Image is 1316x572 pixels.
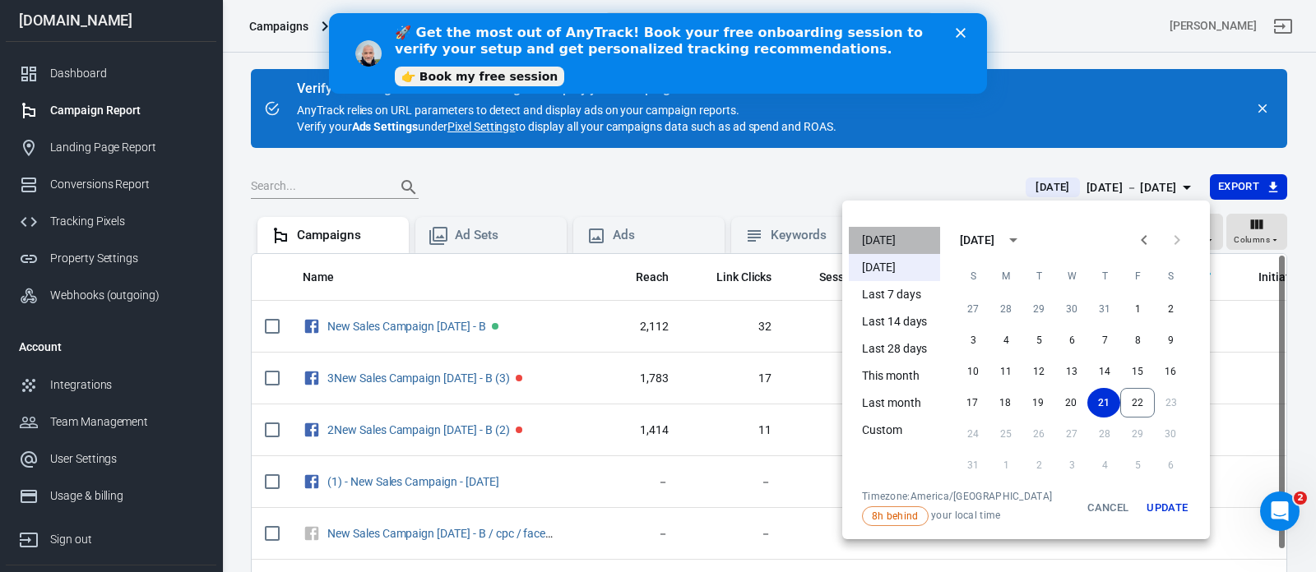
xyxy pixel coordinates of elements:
iframe: Intercom live chat [1260,491,1300,531]
span: 8h behind [866,509,924,524]
button: 7 [1088,325,1121,355]
button: Update [1141,490,1193,526]
li: Last 14 days [849,308,940,335]
button: 15 [1121,357,1154,386]
button: 9 [1154,325,1187,355]
button: Previous month [1128,224,1161,256]
button: 29 [1022,294,1055,324]
button: 30 [1055,294,1088,324]
span: Monday [991,260,1021,293]
button: 17 [956,388,989,417]
button: 3 [957,325,989,355]
button: 14 [1088,357,1121,386]
span: 2 [1294,491,1307,505]
div: Close [627,15,643,25]
button: 1 [1121,294,1154,324]
button: 5 [1022,325,1055,355]
button: 27 [957,294,989,324]
span: Thursday [1090,260,1119,293]
li: Custom [849,417,940,444]
li: Last 7 days [849,281,940,308]
button: 19 [1022,388,1054,417]
div: [DATE] [960,232,994,249]
button: 10 [957,357,989,386]
li: This month [849,362,940,390]
button: 21 [1087,388,1120,417]
div: Timezone: America/[GEOGRAPHIC_DATA] [862,490,1052,503]
span: Sunday [958,260,988,293]
button: 28 [989,294,1022,324]
span: Saturday [1156,260,1185,293]
span: Friday [1123,260,1152,293]
button: 31 [1088,294,1121,324]
button: 6 [1055,325,1088,355]
button: 2 [1154,294,1187,324]
button: calendar view is open, switch to year view [999,226,1027,254]
span: Tuesday [1024,260,1054,293]
button: 4 [989,325,1022,355]
span: Wednesday [1057,260,1087,293]
button: 18 [989,388,1022,417]
button: 8 [1121,325,1154,355]
li: Last month [849,390,940,417]
button: 12 [1022,357,1055,386]
li: Last 28 days [849,335,940,362]
button: 13 [1055,357,1088,386]
button: 11 [989,357,1022,386]
span: your local time [862,506,1052,526]
button: Cancel [1082,490,1134,526]
li: [DATE] [849,227,940,254]
button: 16 [1154,357,1187,386]
iframe: Intercom live chat banner [329,13,987,94]
li: [DATE] [849,254,940,281]
button: 20 [1054,388,1087,417]
button: 22 [1120,388,1155,417]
